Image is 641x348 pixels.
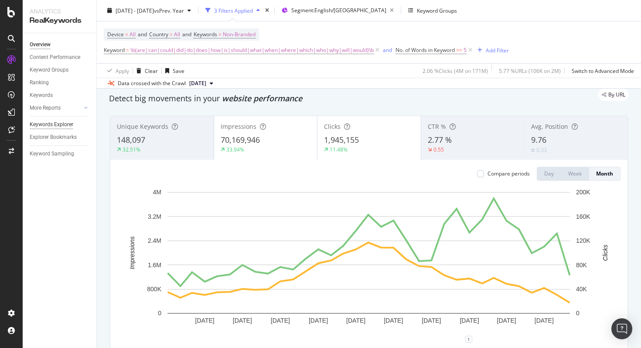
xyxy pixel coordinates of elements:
[568,64,634,78] button: Switch to Advanced Mode
[30,65,90,75] a: Keyword Groups
[118,79,186,87] div: Data crossed with the Crawl
[104,46,125,54] span: Keyword
[125,31,128,38] span: =
[460,317,479,324] text: [DATE]
[531,134,546,145] span: 9.76
[383,46,392,54] button: and
[30,133,77,142] div: Explorer Bookmarks
[116,67,129,74] div: Apply
[576,189,590,196] text: 200K
[138,31,147,38] span: and
[396,46,455,54] span: No. of Words in Keyword
[456,46,462,54] span: >=
[104,64,129,78] button: Apply
[117,188,621,339] svg: A chart.
[130,44,374,56] span: \b(are|can|could|did|do|does|how|is|should|what|when|where|which|who|why|will|would)\b
[271,317,290,324] text: [DATE]
[226,146,244,153] div: 33.94%
[384,317,403,324] text: [DATE]
[186,78,217,89] button: [DATE]
[589,167,621,181] button: Month
[221,134,260,145] span: 70,169,946
[464,44,467,56] span: 5
[30,16,89,26] div: RealKeywords
[576,286,587,293] text: 40K
[117,122,168,131] span: Unique Keywords
[147,286,161,293] text: 800K
[422,317,441,324] text: [DATE]
[324,122,341,131] span: Clicks
[30,103,82,113] a: More Reports
[537,167,561,181] button: Day
[233,317,252,324] text: [DATE]
[145,67,158,74] div: Clear
[499,67,561,74] div: 5.77 % URLs ( 106K on 2M )
[278,3,397,17] button: Segment:English/[GEOGRAPHIC_DATA]
[30,133,90,142] a: Explorer Bookmarks
[182,31,191,38] span: and
[405,3,460,17] button: Keyword Groups
[561,167,589,181] button: Week
[126,46,129,54] span: =
[158,310,161,317] text: 0
[214,7,253,14] div: 3 Filters Applied
[162,64,184,78] button: Save
[148,213,161,220] text: 3.2M
[576,237,590,244] text: 120K
[173,67,184,74] div: Save
[263,6,271,15] div: times
[30,91,53,100] div: Keywords
[330,146,348,153] div: 11.48%
[30,120,90,129] a: Keywords Explorer
[433,146,444,153] div: 0.55
[608,92,625,97] span: By URL
[117,134,145,145] span: 148,097
[611,318,632,339] div: Open Intercom Messenger
[544,170,554,177] div: Day
[572,67,634,74] div: Switch to Advanced Mode
[30,120,73,129] div: Keywords Explorer
[133,64,158,78] button: Clear
[486,46,509,54] div: Add Filter
[104,3,194,17] button: [DATE] - [DATE]vsPrev. Year
[30,91,90,100] a: Keywords
[346,317,365,324] text: [DATE]
[531,149,535,152] img: Equal
[148,237,161,244] text: 2.4M
[129,236,136,269] text: Impressions
[568,170,582,177] div: Week
[174,28,180,41] span: All
[428,122,446,131] span: CTR %
[170,31,173,38] span: =
[30,40,51,49] div: Overview
[107,31,124,38] span: Device
[221,122,256,131] span: Impressions
[30,149,90,158] a: Keyword Sampling
[417,7,457,14] div: Keyword Groups
[488,170,530,177] div: Compare periods
[30,78,49,87] div: Ranking
[423,67,488,74] div: 2.06 % Clicks ( 4M on 171M )
[195,317,215,324] text: [DATE]
[194,31,217,38] span: Keywords
[497,317,516,324] text: [DATE]
[30,78,90,87] a: Ranking
[428,134,452,145] span: 2.77 %
[30,40,90,49] a: Overview
[30,53,80,62] div: Content Performance
[149,31,168,38] span: Country
[291,7,386,14] span: Segment: English/[GEOGRAPHIC_DATA]
[223,28,256,41] span: Non-Branded
[576,213,590,220] text: 160K
[596,170,613,177] div: Month
[154,7,184,14] span: vs Prev. Year
[30,149,74,158] div: Keyword Sampling
[189,79,206,87] span: 2025 Sep. 1st
[30,53,90,62] a: Content Performance
[148,262,161,269] text: 1.6M
[465,336,472,343] div: 1
[30,7,89,16] div: Analytics
[535,317,554,324] text: [DATE]
[130,28,136,41] span: All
